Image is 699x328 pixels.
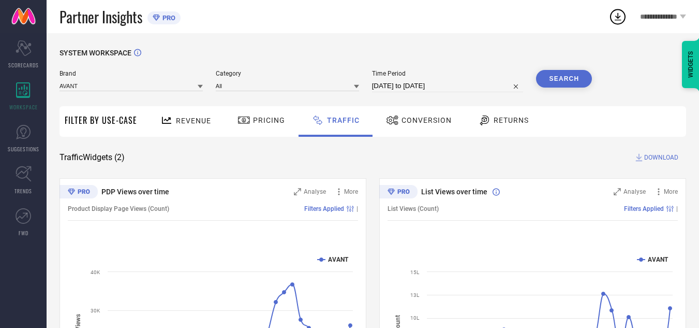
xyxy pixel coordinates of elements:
button: Search [536,70,592,88]
span: PDP Views over time [101,188,169,196]
svg: Zoom [614,188,621,195]
span: Pricing [253,116,285,124]
input: Select time period [372,80,524,92]
text: 13L [410,292,420,298]
span: Filters Applied [624,205,664,212]
span: PRO [160,14,175,22]
span: SCORECARDS [8,61,39,69]
span: FWD [19,229,28,237]
text: 15L [410,269,420,275]
span: Traffic [327,116,360,124]
span: DOWNLOAD [644,152,678,163]
div: Open download list [608,7,627,26]
span: List Views over time [421,188,487,196]
span: More [344,188,358,195]
span: WORKSPACE [9,103,38,111]
span: | [356,205,358,212]
span: Filters Applied [304,205,344,212]
span: Analyse [623,188,646,195]
svg: Zoom [294,188,301,195]
span: Partner Insights [60,6,142,27]
span: SYSTEM WORKSPACE [60,49,131,57]
text: 40K [91,269,100,275]
span: SUGGESTIONS [8,145,39,153]
span: Traffic Widgets ( 2 ) [60,152,125,163]
span: Returns [494,116,529,124]
span: Filter By Use-Case [65,114,137,126]
text: AVANT [328,256,349,263]
span: List Views (Count) [388,205,439,212]
span: Category [216,70,359,77]
span: Revenue [176,117,211,125]
text: 30K [91,308,100,313]
span: Brand [60,70,203,77]
text: AVANT [648,256,668,263]
span: More [664,188,678,195]
div: Premium [379,185,418,201]
span: Product Display Page Views (Count) [68,205,169,212]
span: | [676,205,678,212]
span: TRENDS [14,187,32,195]
span: Analyse [304,188,326,195]
div: Premium [60,185,98,201]
text: 10L [410,315,420,321]
span: Time Period [372,70,524,77]
span: Conversion [401,116,452,124]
